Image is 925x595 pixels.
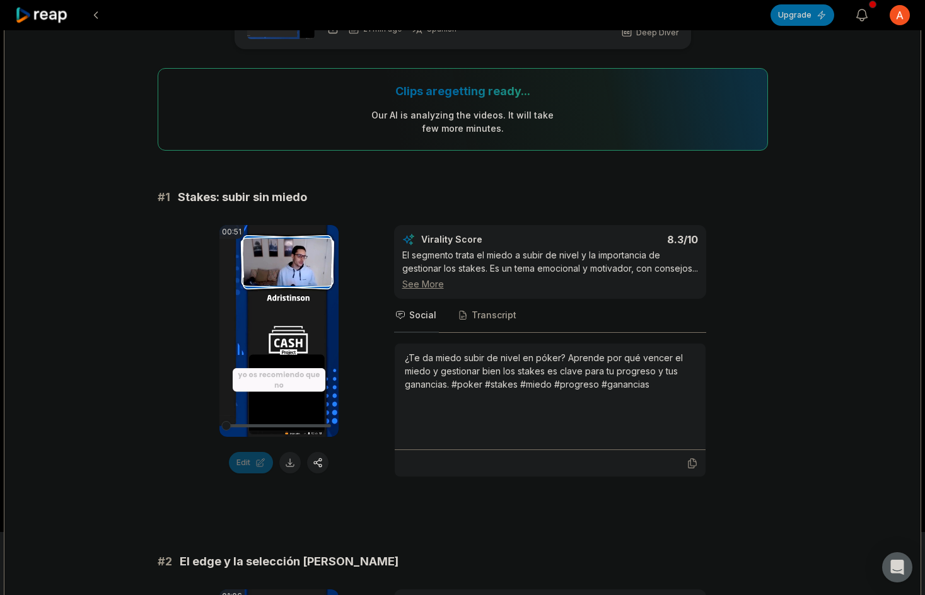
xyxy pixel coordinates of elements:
span: El edge y la selección [PERSON_NAME] [180,553,399,570]
span: Stakes: subir sin miedo [178,188,307,206]
span: Social [409,309,436,321]
div: Our AI is analyzing the video s . It will take few more minutes. [371,108,554,135]
div: See More [402,277,698,291]
span: # 1 [158,188,170,206]
div: Clips are getting ready... [395,84,530,98]
div: Open Intercom Messenger [882,552,912,582]
div: El segmento trata el miedo a subir de nivel y la importancia de gestionar los stakes. Es un tema ... [402,248,698,291]
div: 8.3 /10 [562,233,698,246]
video: Your browser does not support mp4 format. [219,225,339,437]
span: Transcript [472,309,516,321]
button: Upgrade [771,4,834,26]
nav: Tabs [394,299,706,333]
div: Virality Score [421,233,557,246]
button: Edit [229,452,273,473]
div: ¿Te da miedo subir de nivel en póker? Aprende por qué vencer el miedo y gestionar bien los stakes... [405,351,695,391]
span: Deep Diver [636,27,678,38]
span: # 2 [158,553,172,570]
